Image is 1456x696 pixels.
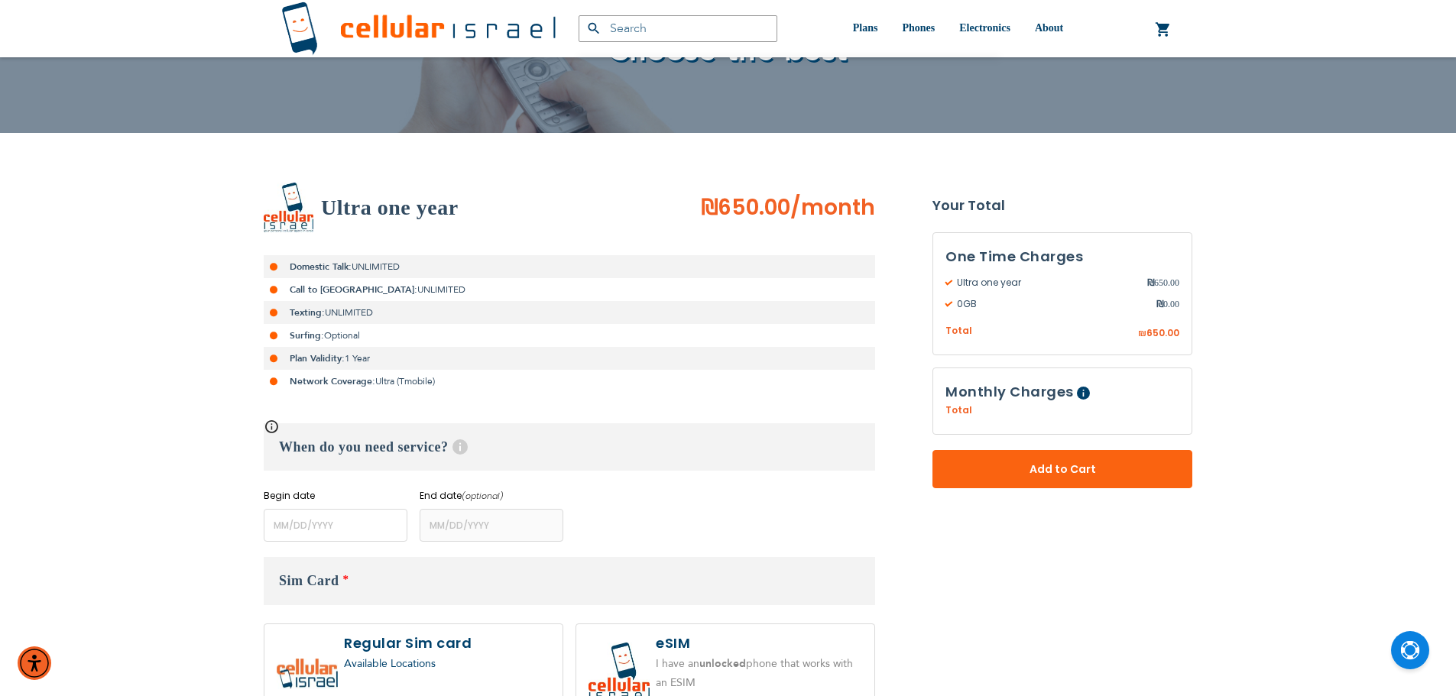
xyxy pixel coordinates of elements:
input: MM/DD/YYYY [420,509,563,542]
li: UNLIMITED [264,278,875,301]
h3: One Time Charges [945,245,1179,268]
strong: Your Total [932,194,1192,217]
strong: Domestic Talk: [290,261,352,273]
img: Ultra one year [264,183,313,233]
button: Add to Cart [932,450,1192,488]
span: Phones [902,22,935,34]
strong: Network Coverage: [290,375,375,387]
span: Ultra one year [945,276,1147,290]
span: ₪650.00 [701,193,790,222]
li: UNLIMITED [264,301,875,324]
span: Help [452,439,468,455]
input: MM/DD/YYYY [264,509,407,542]
li: UNLIMITED [264,255,875,278]
span: Total [945,403,972,417]
li: Ultra (Tmobile) [264,370,875,393]
a: Available Locations [344,656,436,671]
span: Add to Cart [983,461,1142,477]
span: ₪ [1138,327,1146,341]
label: End date [420,489,563,503]
span: ₪ [1156,297,1163,311]
img: Cellular Israel Logo [281,2,556,56]
span: Total [945,324,972,338]
strong: Call to [GEOGRAPHIC_DATA]: [290,283,417,296]
h3: When do you need service? [264,423,875,471]
h2: Ultra one year [321,193,459,223]
label: Begin date [264,489,407,503]
div: Accessibility Menu [18,646,51,680]
span: 0.00 [1156,297,1179,311]
i: (optional) [462,490,504,502]
span: About [1035,22,1063,34]
span: 650.00 [1146,326,1179,339]
strong: Texting: [290,306,325,319]
span: 0GB [945,297,1156,311]
span: Sim Card [279,573,339,588]
span: Plans [853,22,878,34]
span: Monthly Charges [945,382,1074,401]
span: Help [1077,387,1090,400]
span: 650.00 [1147,276,1179,290]
strong: Plan Validity: [290,352,345,364]
span: /month [790,193,875,223]
span: Electronics [959,22,1010,34]
span: ₪ [1147,276,1154,290]
li: 1 Year [264,347,875,370]
input: Search [579,15,777,42]
li: Optional [264,324,875,347]
strong: Surfing: [290,329,324,342]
